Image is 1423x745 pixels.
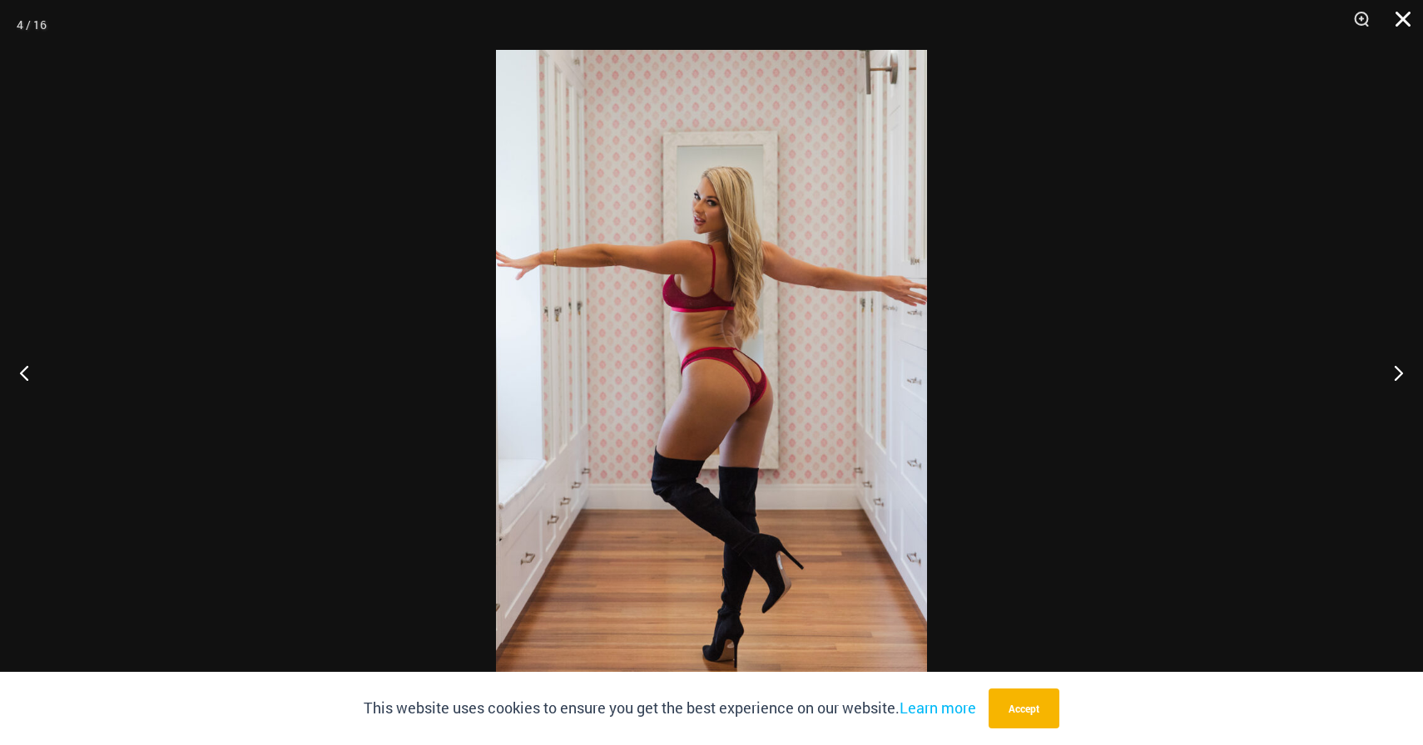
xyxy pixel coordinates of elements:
[989,688,1059,728] button: Accept
[17,12,47,37] div: 4 / 16
[364,696,976,721] p: This website uses cookies to ensure you get the best experience on our website.
[1361,331,1423,414] button: Next
[496,50,927,695] img: Guilty Pleasures Red 1045 Bra 6045 Thong 02
[900,698,976,718] a: Learn more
